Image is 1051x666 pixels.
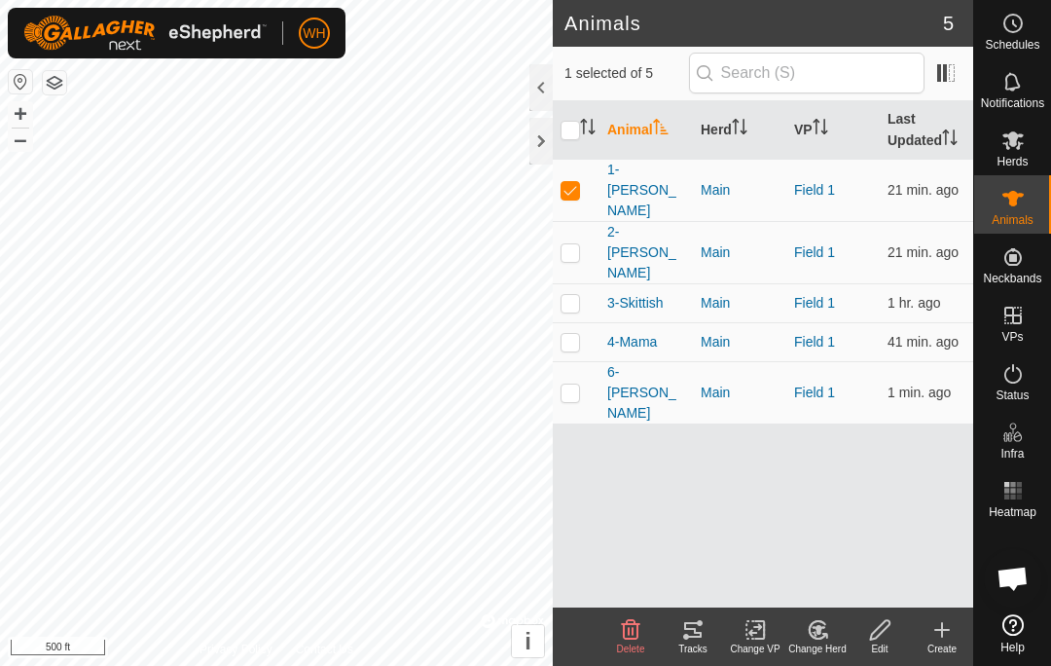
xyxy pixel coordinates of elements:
[732,122,747,137] p-sorticon: Activate to sort
[985,39,1039,51] span: Schedules
[794,295,835,311] a: Field 1
[992,214,1033,226] span: Animals
[942,132,958,148] p-sorticon: Activate to sort
[607,160,685,221] span: 1-[PERSON_NAME]
[786,642,849,656] div: Change Herd
[786,101,880,160] th: VP
[9,102,32,126] button: +
[23,16,267,51] img: Gallagher Logo
[794,182,835,198] a: Field 1
[701,383,779,403] div: Main
[599,101,693,160] th: Animal
[880,101,973,160] th: Last Updated
[794,244,835,260] a: Field 1
[974,607,1051,661] a: Help
[607,293,664,314] span: 3-Skittish
[525,628,531,654] span: i
[9,70,32,93] button: Reset Map
[888,182,959,198] span: Oct 8, 2025 at 10:41 PM
[701,293,779,314] div: Main
[689,53,924,93] input: Search (S)
[794,385,835,400] a: Field 1
[849,642,911,656] div: Edit
[1000,448,1024,460] span: Infra
[888,295,941,311] span: Oct 8, 2025 at 10:01 PM
[813,122,828,137] p-sorticon: Activate to sort
[607,222,685,283] span: 2-[PERSON_NAME]
[701,180,779,201] div: Main
[607,332,657,352] span: 4-Mama
[564,63,689,84] span: 1 selected of 5
[580,122,596,137] p-sorticon: Activate to sort
[888,244,959,260] span: Oct 8, 2025 at 10:41 PM
[888,334,959,350] span: Oct 8, 2025 at 10:21 PM
[911,642,973,656] div: Create
[997,156,1028,167] span: Herds
[607,362,685,424] span: 6-[PERSON_NAME]
[512,625,544,657] button: i
[996,389,1029,401] span: Status
[794,334,835,350] a: Field 1
[989,506,1036,518] span: Heatmap
[701,242,779,263] div: Main
[701,332,779,352] div: Main
[1000,642,1025,653] span: Help
[296,641,353,658] a: Contact Us
[303,23,325,44] span: WH
[43,71,66,94] button: Map Layers
[724,642,786,656] div: Change VP
[693,101,786,160] th: Herd
[981,97,1044,109] span: Notifications
[1001,331,1023,343] span: VPs
[564,12,943,35] h2: Animals
[983,273,1041,284] span: Neckbands
[617,644,645,654] span: Delete
[984,549,1042,608] div: Open chat
[199,641,272,658] a: Privacy Policy
[9,128,32,151] button: –
[943,9,954,38] span: 5
[888,385,951,400] span: Oct 8, 2025 at 11:01 PM
[662,642,724,656] div: Tracks
[653,122,669,137] p-sorticon: Activate to sort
